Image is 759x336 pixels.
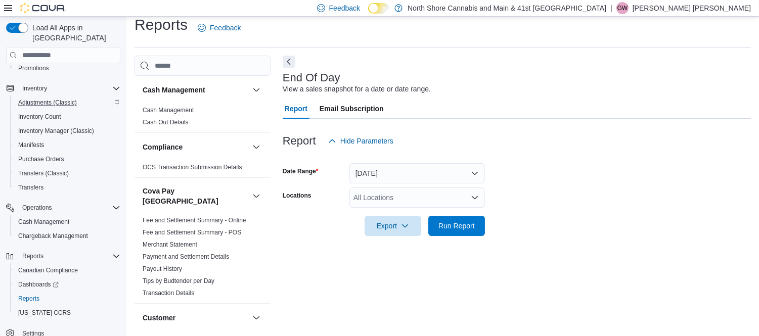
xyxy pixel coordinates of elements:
button: Inventory [2,81,124,95]
button: Compliance [143,142,248,152]
button: Canadian Compliance [10,263,124,277]
span: Transfers (Classic) [14,167,120,179]
a: Manifests [14,139,48,151]
a: Fee and Settlement Summary - Online [143,217,246,224]
a: Cash Management [14,216,73,228]
span: Payout History [143,265,182,273]
h3: Customer [143,313,175,323]
span: [US_STATE] CCRS [18,309,71,317]
span: Chargeback Management [14,230,120,242]
button: Transfers (Classic) [10,166,124,180]
span: Inventory Count [18,113,61,121]
span: GW [617,2,628,14]
span: Transfers [14,181,120,194]
span: Cash Management [143,106,194,114]
h3: Report [283,135,316,147]
button: [US_STATE] CCRS [10,306,124,320]
span: Feedback [210,23,241,33]
button: Export [365,216,421,236]
a: Tips by Budtender per Day [143,277,214,284]
span: Inventory [22,84,47,92]
a: Transaction Details [143,290,194,297]
span: Export [371,216,415,236]
button: Cash Management [10,215,124,229]
span: Adjustments (Classic) [14,97,120,109]
button: Cova Pay [GEOGRAPHIC_DATA] [143,186,248,206]
button: Reports [18,250,48,262]
a: Payment and Settlement Details [143,253,229,260]
button: Chargeback Management [10,229,124,243]
h1: Reports [135,15,188,35]
span: Payment and Settlement Details [143,253,229,261]
button: Compliance [250,141,262,153]
label: Date Range [283,167,319,175]
input: Dark Mode [368,3,389,14]
div: Compliance [135,161,271,177]
button: Reports [10,292,124,306]
p: | [610,2,612,14]
div: Cash Management [135,104,271,132]
span: Inventory Manager (Classic) [14,125,120,137]
button: Cash Management [143,85,248,95]
button: Run Report [428,216,485,236]
span: Fee and Settlement Summary - Online [143,216,246,224]
span: Fee and Settlement Summary - POS [143,228,241,236]
span: Washington CCRS [14,307,120,319]
label: Locations [283,191,311,200]
span: Transfers [18,183,43,191]
span: Feedback [329,3,360,13]
span: OCS Transaction Submission Details [143,163,242,171]
a: Transfers [14,181,48,194]
button: Customer [250,312,262,324]
button: Inventory [18,82,51,94]
span: Dashboards [18,280,59,289]
span: Reports [18,295,39,303]
button: Promotions [10,61,124,75]
button: Operations [2,201,124,215]
span: Hide Parameters [340,136,393,146]
span: Manifests [14,139,120,151]
span: Merchant Statement [143,241,197,249]
h3: Cash Management [143,85,205,95]
span: Email Subscription [320,99,384,119]
span: Dashboards [14,278,120,291]
span: Promotions [18,64,49,72]
button: Customer [143,313,248,323]
span: Cash Management [14,216,120,228]
a: Promotions [14,62,53,74]
span: Report [285,99,307,119]
span: Run Report [438,221,475,231]
button: Open list of options [471,194,479,202]
a: Dashboards [10,277,124,292]
h3: Compliance [143,142,183,152]
span: Reports [14,293,120,305]
p: [PERSON_NAME] [PERSON_NAME] [633,2,751,14]
span: Cash Out Details [143,118,189,126]
a: Canadian Compliance [14,264,82,276]
span: Promotions [14,62,120,74]
button: Purchase Orders [10,152,124,166]
a: Inventory Count [14,111,65,123]
span: Tips by Budtender per Day [143,277,214,285]
span: Chargeback Management [18,232,88,240]
button: Next [283,56,295,68]
a: Transfers (Classic) [14,167,73,179]
a: OCS Transaction Submission Details [143,164,242,171]
span: Operations [18,202,120,214]
a: Chargeback Management [14,230,92,242]
span: Load All Apps in [GEOGRAPHIC_DATA] [28,23,120,43]
a: Reports [14,293,43,305]
button: Transfers [10,180,124,195]
span: Inventory [18,82,120,94]
span: Transfers (Classic) [18,169,69,177]
img: Cova [20,3,66,13]
a: Fee and Settlement Summary - POS [143,229,241,236]
span: Transaction Details [143,289,194,297]
p: North Shore Cannabis and Main & 41st [GEOGRAPHIC_DATA] [408,2,606,14]
span: Adjustments (Classic) [18,99,77,107]
span: Purchase Orders [18,155,64,163]
div: View a sales snapshot for a date or date range. [283,84,431,94]
a: [US_STATE] CCRS [14,307,75,319]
